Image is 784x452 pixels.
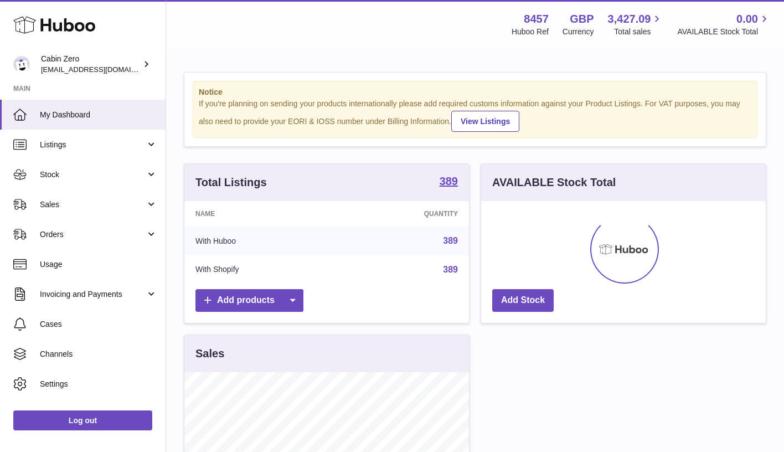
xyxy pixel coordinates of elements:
a: 0.00 AVAILABLE Stock Total [677,12,771,37]
h3: Sales [195,346,224,361]
a: Add products [195,289,303,312]
div: Cabin Zero [41,54,141,75]
div: Huboo Ref [512,27,549,37]
strong: GBP [570,12,594,27]
a: View Listings [451,111,519,132]
span: Orders [40,229,146,240]
div: If you're planning on sending your products internationally please add required customs informati... [199,99,751,132]
div: Currency [563,27,594,37]
span: AVAILABLE Stock Total [677,27,771,37]
a: 389 [440,176,458,189]
span: Invoicing and Payments [40,289,146,300]
span: Usage [40,259,157,270]
span: Listings [40,140,146,150]
th: Name [184,201,338,227]
a: 389 [443,236,458,245]
span: Total sales [614,27,663,37]
span: Settings [40,379,157,389]
strong: Notice [199,87,751,97]
span: My Dashboard [40,110,157,120]
span: 0.00 [736,12,758,27]
h3: AVAILABLE Stock Total [492,175,616,190]
strong: 8457 [524,12,549,27]
a: Log out [13,410,152,430]
span: 3,427.09 [608,12,651,27]
img: debbychu@cabinzero.com [13,56,30,73]
td: With Shopify [184,255,338,284]
h3: Total Listings [195,175,267,190]
a: 3,427.09 Total sales [608,12,664,37]
td: With Huboo [184,227,338,255]
span: Channels [40,349,157,359]
span: Cases [40,319,157,330]
span: Stock [40,169,146,180]
strong: 389 [440,176,458,187]
a: Add Stock [492,289,554,312]
a: 389 [443,265,458,274]
th: Quantity [338,201,469,227]
span: Sales [40,199,146,210]
span: [EMAIL_ADDRESS][DOMAIN_NAME] [41,65,163,74]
